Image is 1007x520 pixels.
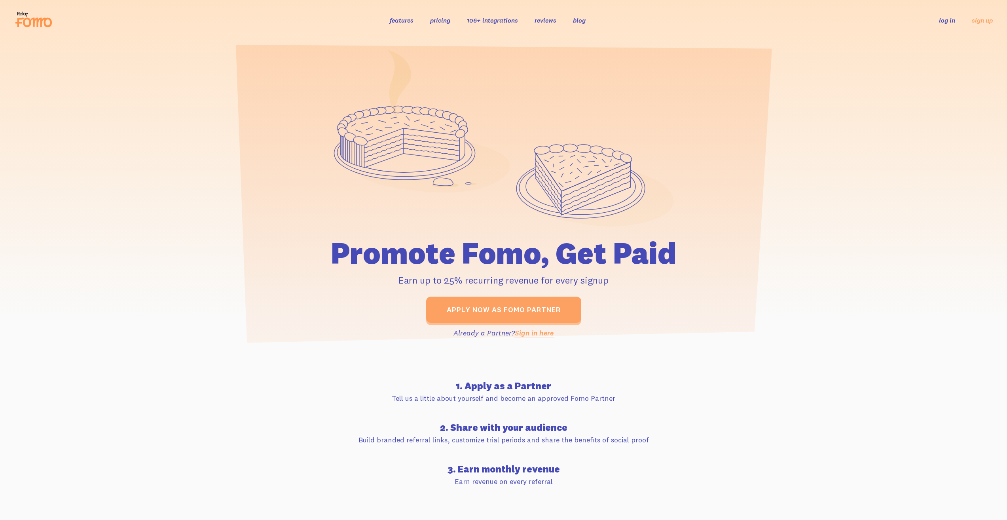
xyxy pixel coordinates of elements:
h1: Promote Fomo, Get Paid [283,238,724,268]
a: sign up [972,16,993,25]
p: Tell us a little about yourself and become an approved Fomo Partner [283,393,724,404]
h4: 2. Share with your audience [283,423,724,432]
p: Already a Partner? [283,328,724,338]
a: features [390,16,413,24]
a: reviews [535,16,556,24]
p: Earn up to 25% recurring revenue for every signup [283,273,724,287]
p: Earn revenue on every referral [283,476,724,487]
a: pricing [430,16,450,24]
a: log in [939,16,955,24]
a: 106+ integrations [467,16,518,24]
a: Apply now as Fomo Partner [426,297,581,323]
p: Build branded referral links, customize trial periods and share the benefits of social proof [283,434,724,445]
h4: 1. Apply as a Partner [283,381,724,390]
a: blog [573,16,586,24]
a: Sign in here [515,328,554,337]
h4: 3. Earn monthly revenue [283,464,724,474]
